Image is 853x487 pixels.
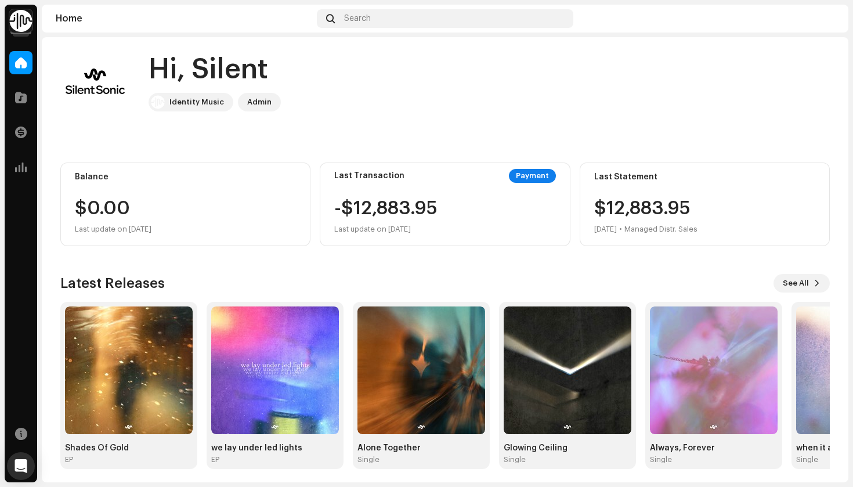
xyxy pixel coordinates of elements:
img: 0ebfe9b8-0bc9-4e90-9131-ddc42b5a87da [357,306,485,434]
div: Last update on [DATE] [334,222,438,236]
div: EP [65,455,73,464]
img: f3529cf6-4306-4bde-a3d3-9184ef431f8a [60,46,130,116]
button: See All [774,274,830,293]
div: Payment [509,169,556,183]
span: See All [783,272,809,295]
div: Single [650,455,672,464]
div: Balance [75,172,296,182]
re-o-card-value: Balance [60,163,310,246]
div: Last Statement [594,172,815,182]
div: Shades Of Gold [65,443,193,453]
div: Last update on [DATE] [75,222,296,236]
div: Single [357,455,379,464]
re-o-card-value: Last Statement [580,163,830,246]
div: Alone Together [357,443,485,453]
span: Search [344,14,371,23]
img: e401566d-9ad1-40c0-b6e1-c1d1addfbfd2 [504,306,631,434]
img: f3529cf6-4306-4bde-a3d3-9184ef431f8a [816,9,834,28]
div: Home [56,14,312,23]
img: 40c26d95-7168-4b02-89b2-845527566e26 [65,306,193,434]
div: we lay under led lights [211,443,339,453]
div: Single [796,455,818,464]
div: [DATE] [594,222,617,236]
img: b04f3770-3a72-4fd7-bdcb-26903e8a2876 [211,306,339,434]
div: Managed Distr. Sales [624,222,697,236]
div: Admin [247,95,272,109]
div: Glowing Ceiling [504,443,631,453]
div: • [619,222,622,236]
div: Last Transaction [334,171,404,181]
img: 0f74c21f-6d1c-4dbc-9196-dbddad53419e [151,95,165,109]
div: Identity Music [169,95,224,109]
div: Always, Forever [650,443,778,453]
div: Open Intercom Messenger [7,452,35,480]
div: Single [504,455,526,464]
img: 0f74c21f-6d1c-4dbc-9196-dbddad53419e [9,9,32,33]
div: Hi, Silent [149,51,281,88]
div: EP [211,455,219,464]
img: d8df7b42-9abf-4215-8869-36b2890c8508 [650,306,778,434]
h3: Latest Releases [60,274,165,293]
